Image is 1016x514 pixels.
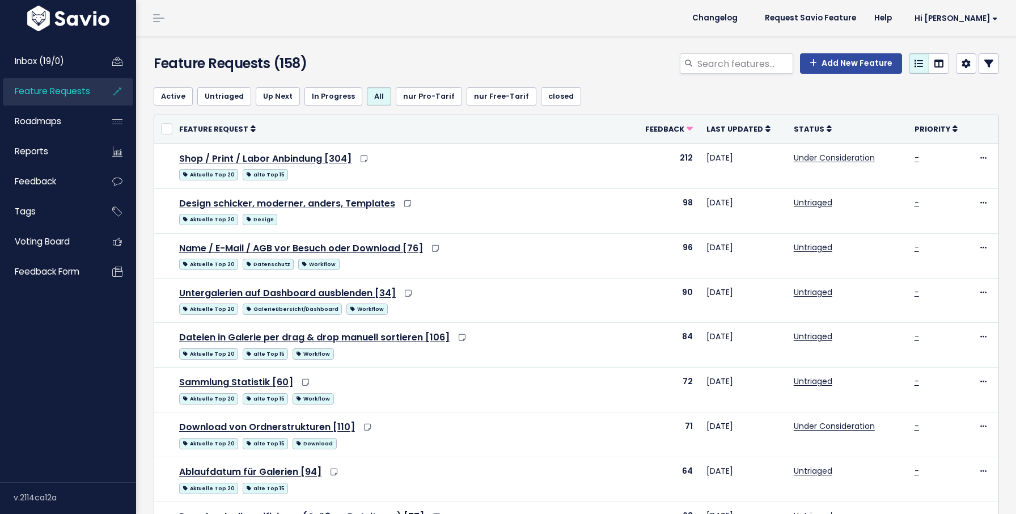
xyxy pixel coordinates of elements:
a: Up Next [256,87,300,106]
td: 72 [631,368,700,412]
td: 84 [631,323,700,368]
h4: Feature Requests (158) [154,53,424,74]
input: Search features... [696,53,793,74]
a: Voting Board [3,229,94,255]
td: [DATE] [700,412,787,457]
a: Help [865,10,901,27]
a: Reports [3,138,94,165]
span: Aktuelle Top 20 [179,169,238,180]
td: 96 [631,233,700,278]
a: closed [541,87,581,106]
a: All [367,87,391,106]
span: Aktuelle Top 20 [179,393,238,405]
span: Priority [915,124,950,134]
a: Aktuelle Top 20 [179,256,238,271]
a: alte Top 15 [243,436,288,450]
td: [DATE] [700,368,787,412]
a: Workflow [346,301,387,315]
span: Aktuelle Top 20 [179,438,238,449]
span: Hi [PERSON_NAME] [915,14,998,23]
a: Active [154,87,193,106]
a: Download von Ordnerstrukturen [110] [179,420,355,433]
td: [DATE] [700,278,787,323]
img: logo-white.9d6f32f41409.svg [24,6,112,31]
a: Workflow [298,256,339,271]
ul: Filter feature requests [154,87,999,106]
a: Aktuelle Top 20 [179,391,238,405]
a: Untriaged [794,197,832,208]
a: Untergalerien auf Dashboard ausblenden [34] [179,287,396,300]
a: Hi [PERSON_NAME] [901,10,1007,27]
td: [DATE] [700,144,787,188]
a: Untriaged [794,287,832,298]
span: Datenschutz [243,259,294,270]
td: 212 [631,144,700,188]
a: Last Updated [706,123,771,134]
span: alte Top 15 [243,348,288,360]
a: - [915,242,919,253]
a: Feedback [645,123,693,134]
span: Download [293,438,336,449]
td: 98 [631,188,700,233]
a: Inbox (19/0) [3,48,94,74]
a: Aktuelle Top 20 [179,301,238,315]
a: alte Top 15 [243,481,288,495]
a: Feedback form [3,259,94,285]
a: Aktuelle Top 20 [179,212,238,226]
a: alte Top 15 [243,346,288,360]
span: Workflow [293,348,333,360]
a: Sammlung Statistik [60] [179,376,293,389]
a: - [915,420,919,432]
a: Download [293,436,336,450]
a: Design schicker, moderner, anders, Templates [179,197,395,210]
span: Roadmaps [15,115,61,127]
span: Feedback form [15,266,79,277]
span: Workflow [298,259,339,270]
a: Add New Feature [800,53,902,74]
span: Aktuelle Top 20 [179,259,238,270]
td: [DATE] [700,233,787,278]
td: 64 [631,457,700,502]
span: Feature Request [179,124,248,134]
a: Dateien in Galerie per drag & drop manuell sortieren [106] [179,331,450,344]
span: Aktuelle Top 20 [179,348,238,360]
span: Workflow [293,393,333,405]
span: alte Top 15 [243,393,288,405]
a: Datenschutz [243,256,294,271]
span: Galerieübersicht/Dashboard [243,304,342,315]
a: - [915,331,919,342]
span: Status [794,124,824,134]
span: alte Top 15 [243,483,288,494]
a: Under Consideration [794,152,875,163]
a: Untriaged [197,87,251,106]
a: alte Top 15 [243,391,288,405]
a: Aktuelle Top 20 [179,346,238,360]
a: Roadmaps [3,108,94,134]
span: Aktuelle Top 20 [179,483,238,494]
td: [DATE] [700,457,787,502]
a: Untriaged [794,242,832,253]
div: v.2114ca12a [14,483,136,512]
span: Workflow [346,304,387,315]
a: alte Top 15 [243,167,288,181]
a: Aktuelle Top 20 [179,167,238,181]
a: Status [794,123,832,134]
a: Untriaged [794,331,832,342]
span: Voting Board [15,235,70,247]
a: Name / E-Mail / AGB vor Besuch oder Download [76] [179,242,423,255]
a: Design [243,212,277,226]
td: 90 [631,278,700,323]
span: alte Top 15 [243,169,288,180]
span: Reports [15,145,48,157]
span: Feedback [15,175,56,187]
a: - [915,152,919,163]
a: Feature Requests [3,78,94,104]
td: [DATE] [700,188,787,233]
span: Feature Requests [15,85,90,97]
a: Workflow [293,391,333,405]
a: - [915,287,919,298]
td: 71 [631,412,700,457]
span: Feedback [645,124,684,134]
a: Untriaged [794,376,832,387]
a: Ablaufdatum für Galerien [94] [179,465,321,478]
